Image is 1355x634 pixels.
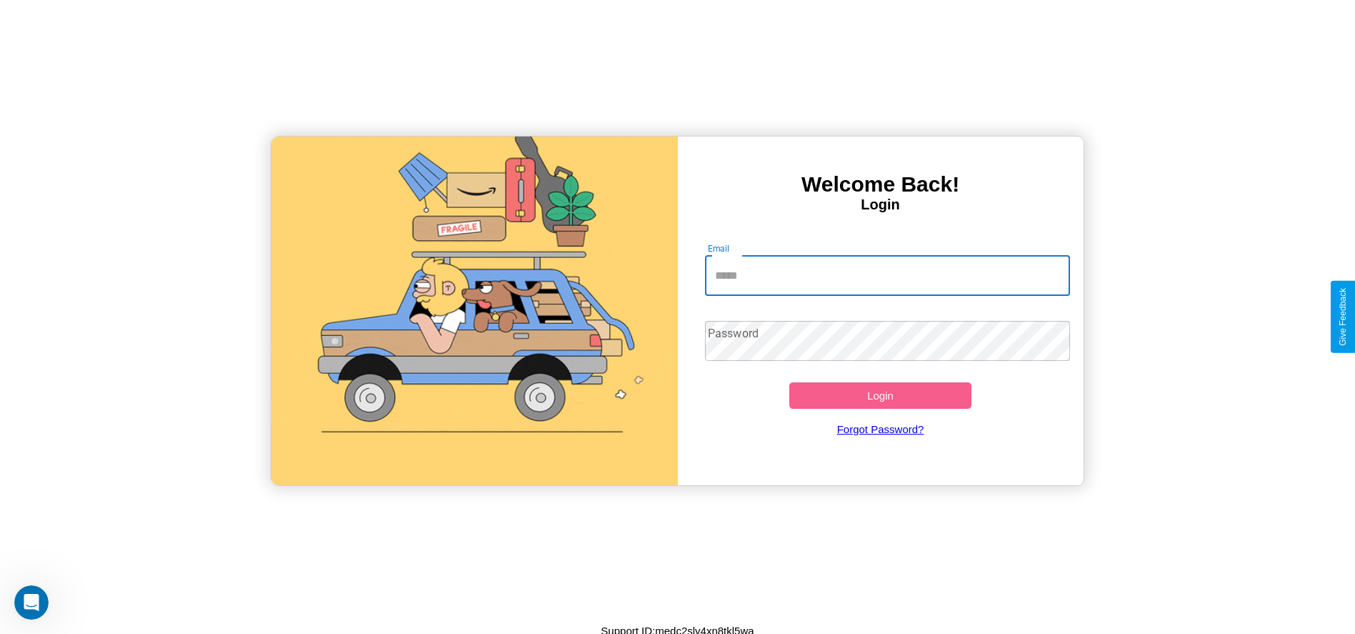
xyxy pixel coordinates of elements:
a: Forgot Password? [698,409,1063,450]
label: Email [708,242,730,254]
iframe: Intercom live chat [14,585,49,620]
div: Give Feedback [1338,288,1348,346]
button: Login [789,382,972,409]
img: gif [271,137,677,485]
h4: Login [678,197,1084,213]
h3: Welcome Back! [678,172,1084,197]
